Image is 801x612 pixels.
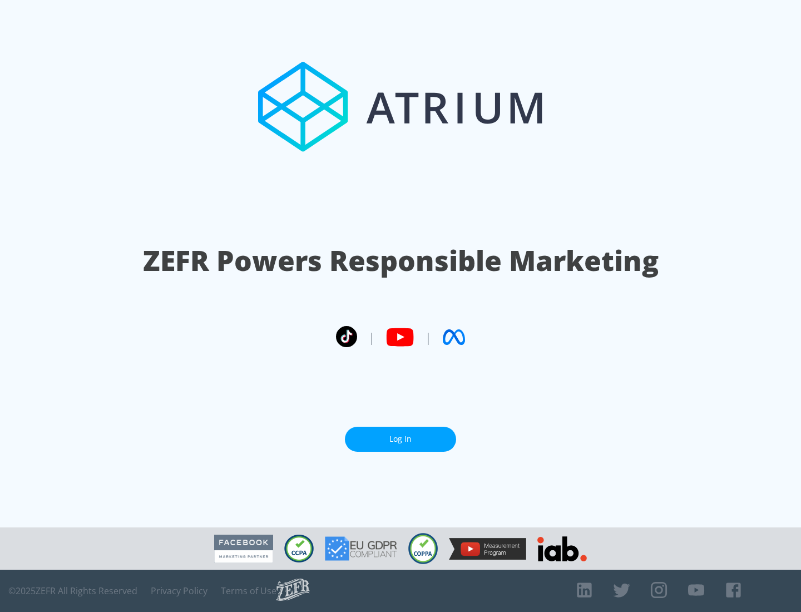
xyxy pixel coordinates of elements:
img: CCPA Compliant [284,535,314,562]
span: | [425,329,432,346]
a: Log In [345,427,456,452]
img: COPPA Compliant [408,533,438,564]
img: GDPR Compliant [325,536,397,561]
img: Facebook Marketing Partner [214,535,273,563]
img: IAB [537,536,587,561]
a: Privacy Policy [151,585,207,596]
a: Terms of Use [221,585,276,596]
img: YouTube Measurement Program [449,538,526,560]
h1: ZEFR Powers Responsible Marketing [143,241,659,280]
span: © 2025 ZEFR All Rights Reserved [8,585,137,596]
span: | [368,329,375,346]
